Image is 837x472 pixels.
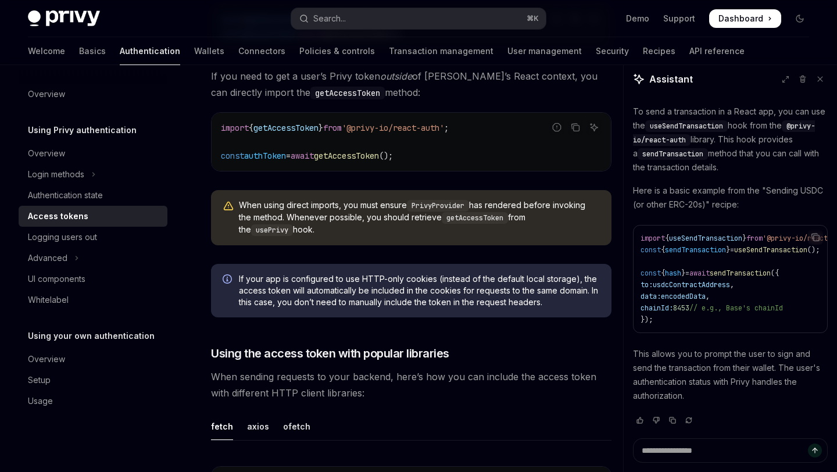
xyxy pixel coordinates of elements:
span: import [641,234,665,243]
span: } [319,123,323,133]
span: { [249,123,253,133]
div: Overview [28,352,65,366]
span: usdcContractAddress [653,280,730,289]
textarea: Ask a question... [633,438,828,463]
button: Toggle Advanced section [19,248,167,269]
code: usePrivy [251,224,293,236]
span: '@privy-io/react-auth' [342,123,444,133]
span: When using direct imports, you must ensure has rendered before invoking the method. Whenever poss... [239,199,600,236]
a: Policies & controls [299,37,375,65]
button: Vote that response was good [633,414,647,426]
button: Send message [808,444,822,457]
span: const [641,245,661,255]
span: useSendTransaction [650,121,723,131]
span: data: [641,292,661,301]
span: If you need to get a user’s Privy token of [PERSON_NAME]’s React context, you can directly import... [211,68,611,101]
a: Transaction management [389,37,493,65]
a: Demo [626,13,649,24]
span: ({ [771,269,779,278]
span: 8453 [673,303,689,313]
button: Ask AI [586,120,602,135]
a: Connectors [238,37,285,65]
button: Copy the contents from the code block [568,120,583,135]
span: await [689,269,710,278]
button: Open search [291,8,545,29]
span: (); [807,245,820,255]
img: dark logo [28,10,100,27]
span: useSendTransaction [669,234,742,243]
div: Login methods [28,167,84,181]
svg: Info [223,274,234,286]
div: Logging users out [28,230,97,244]
span: = [730,245,734,255]
span: hash [665,269,681,278]
div: ofetch [283,413,310,440]
div: Setup [28,373,51,387]
h5: Using your own authentication [28,329,155,343]
span: getAccessToken [253,123,319,133]
span: useSendTransaction [734,245,807,255]
button: Reload last chat [682,414,696,426]
a: Basics [79,37,106,65]
span: const [641,269,661,278]
p: This allows you to prompt the user to sign and send the transaction from their wallet. The user's... [633,347,828,403]
h5: Using Privy authentication [28,123,137,137]
span: sendTransaction [665,245,726,255]
span: = [685,269,689,278]
button: Vote that response was not good [649,414,663,426]
span: } [742,234,746,243]
p: Here is a basic example from the "Sending USDC (or other ERC-20s)" recipe: [633,184,828,212]
span: getAccessToken [314,151,379,161]
div: Usage [28,394,53,408]
a: Overview [19,143,167,164]
span: await [291,151,314,161]
span: ⌘ K [527,14,539,23]
span: chainId: [641,303,673,313]
a: Dashboard [709,9,781,28]
a: Setup [19,370,167,391]
span: ; [444,123,449,133]
em: outside [380,70,412,82]
code: PrivyProvider [407,200,469,212]
span: from [746,234,763,243]
span: = [286,151,291,161]
button: Copy the contents from the code block [808,230,823,245]
a: User management [507,37,582,65]
span: import [221,123,249,133]
span: When sending requests to your backend, here’s how you can include the access token with different... [211,369,611,401]
a: UI components [19,269,167,289]
div: Overview [28,87,65,101]
span: // e.g., Base's chainId [689,303,783,313]
button: Toggle Login methods section [19,164,167,185]
a: Wallets [194,37,224,65]
a: Authentication state [19,185,167,206]
p: To send a transaction in a React app, you can use the hook from the library. This hook provides a... [633,105,828,174]
span: Assistant [649,72,693,86]
span: from [323,123,342,133]
span: sendTransaction [710,269,771,278]
a: Authentication [120,37,180,65]
a: Access tokens [19,206,167,227]
span: } [726,245,730,255]
div: Overview [28,146,65,160]
span: Dashboard [718,13,763,24]
div: Search... [313,12,346,26]
a: Welcome [28,37,65,65]
span: encodedData [661,292,706,301]
a: Logging users out [19,227,167,248]
div: Authentication state [28,188,103,202]
span: sendTransaction [642,149,703,159]
span: const [221,151,244,161]
a: Support [663,13,695,24]
svg: Warning [223,201,234,212]
a: Overview [19,349,167,370]
div: fetch [211,413,233,440]
span: , [730,280,734,289]
span: , [706,292,710,301]
a: Usage [19,391,167,412]
span: (); [379,151,393,161]
code: getAccessToken [442,212,508,224]
button: Toggle dark mode [791,9,809,28]
code: getAccessToken [310,87,385,99]
div: Advanced [28,251,67,265]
